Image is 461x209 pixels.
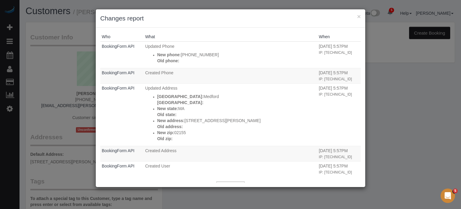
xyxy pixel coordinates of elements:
small: IP: [TECHNICAL_ID] [319,77,352,81]
p: [STREET_ADDRESS][PERSON_NAME] [157,118,316,124]
small: IP: [TECHNICAL_ID] [319,170,352,174]
span: Created Phone [145,70,173,75]
span: Created Address [145,148,176,153]
strong: New zip: [157,130,174,135]
span: Updated Phone [145,44,174,49]
strong: Old zip: [157,136,173,141]
td: Who [100,41,144,68]
p: MA [157,106,316,112]
small: IP: [TECHNICAL_ID] [319,51,352,55]
button: × [357,13,361,20]
th: Who [100,32,144,41]
td: What [144,83,318,146]
p: 02155 [157,130,316,136]
td: Who [100,83,144,146]
strong: Old phone: [157,58,179,63]
small: IP: [TECHNICAL_ID] [319,92,352,97]
th: When [317,32,361,41]
small: IP: [TECHNICAL_ID] [319,155,352,159]
strong: Old address: [157,124,183,129]
td: When [317,146,361,161]
h3: Changes report [100,14,361,23]
a: BookingForm API [102,44,134,49]
td: What [144,68,318,83]
a: BookingForm API [102,148,134,153]
strong: Old state: [157,112,177,117]
strong: New address: [157,118,185,123]
td: What [144,146,318,161]
a: BookingForm API [102,86,134,91]
strong: New state: [157,106,178,111]
td: What [144,161,318,177]
span: 5 [453,189,458,193]
td: When [317,41,361,68]
strong: [GEOGRAPHIC_DATA]: [157,94,203,99]
iframe: Intercom live chat [441,189,455,203]
a: BookingForm API [102,70,134,75]
span: Updated Address [145,86,177,91]
td: Who [100,146,144,161]
td: When [317,83,361,146]
td: When [317,161,361,177]
a: BookingForm API [102,164,134,168]
span: Created User [145,164,170,168]
p: Medford [157,94,316,100]
sui-modal: Changes report [96,9,365,187]
p: [PHONE_NUMBER] [157,52,316,58]
strong: [GEOGRAPHIC_DATA]: [157,100,203,105]
td: Who [100,68,144,83]
td: When [317,68,361,83]
td: What [144,41,318,68]
strong: New phone: [157,52,181,57]
th: What [144,32,318,41]
td: Who [100,161,144,177]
